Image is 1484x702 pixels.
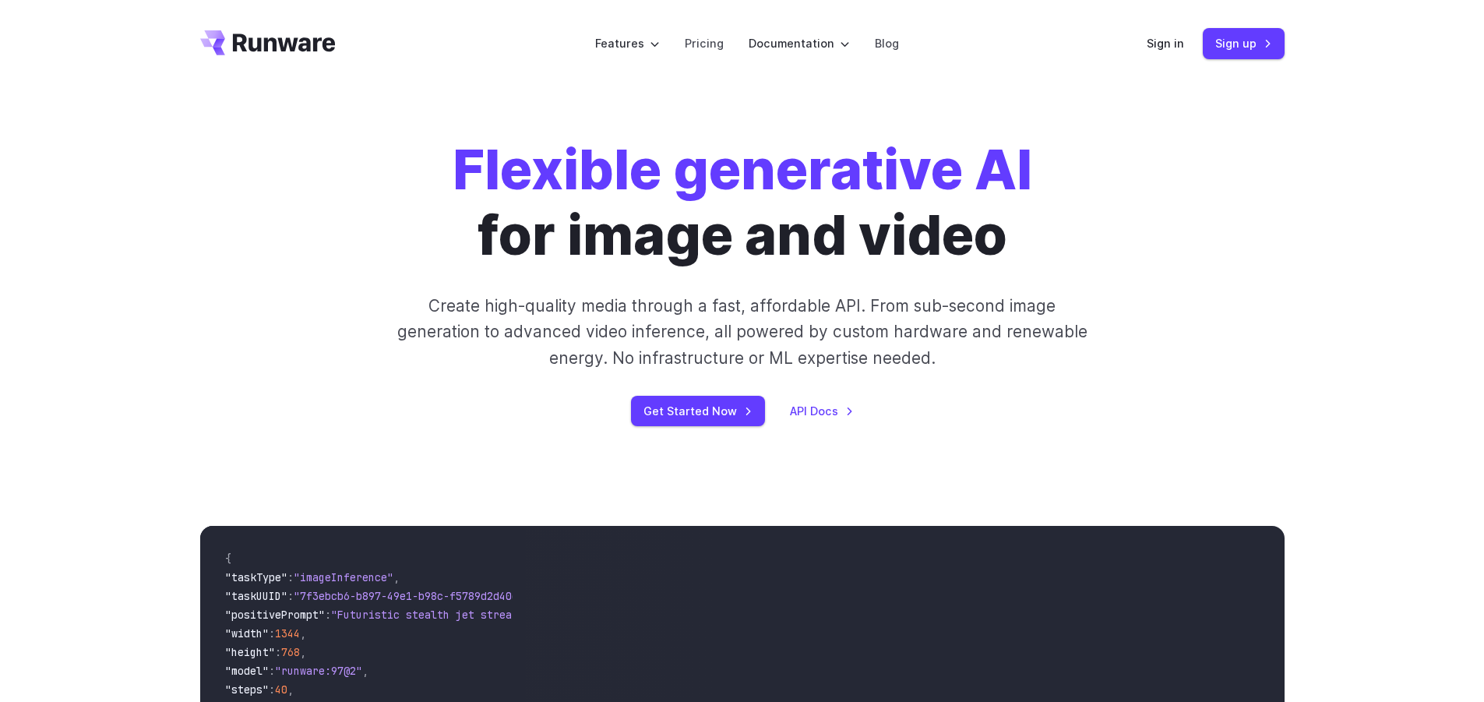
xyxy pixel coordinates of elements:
span: : [269,626,275,640]
span: "steps" [225,683,269,697]
span: "taskUUID" [225,589,287,603]
span: , [287,683,294,697]
span: "runware:97@2" [275,664,362,678]
a: Get Started Now [631,396,765,426]
span: , [300,645,306,659]
h1: for image and video [453,137,1032,268]
span: 40 [275,683,287,697]
span: : [325,608,331,622]
a: API Docs [790,402,854,420]
span: "width" [225,626,269,640]
span: { [225,552,231,566]
span: "model" [225,664,269,678]
span: : [275,645,281,659]
span: "imageInference" [294,570,393,584]
p: Create high-quality media through a fast, affordable API. From sub-second image generation to adv... [395,293,1089,371]
span: , [300,626,306,640]
span: "positivePrompt" [225,608,325,622]
a: Sign in [1147,34,1184,52]
span: : [287,570,294,584]
span: , [393,570,400,584]
strong: Flexible generative AI [453,136,1032,203]
a: Blog [875,34,899,52]
span: "taskType" [225,570,287,584]
a: Sign up [1203,28,1285,58]
span: 768 [281,645,300,659]
a: Go to / [200,30,336,55]
span: , [362,664,368,678]
label: Documentation [749,34,850,52]
span: "7f3ebcb6-b897-49e1-b98c-f5789d2d40d7" [294,589,531,603]
span: "height" [225,645,275,659]
span: : [269,683,275,697]
span: 1344 [275,626,300,640]
label: Features [595,34,660,52]
a: Pricing [685,34,724,52]
span: "Futuristic stealth jet streaking through a neon-lit cityscape with glowing purple exhaust" [331,608,898,622]
span: : [287,589,294,603]
span: : [269,664,275,678]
